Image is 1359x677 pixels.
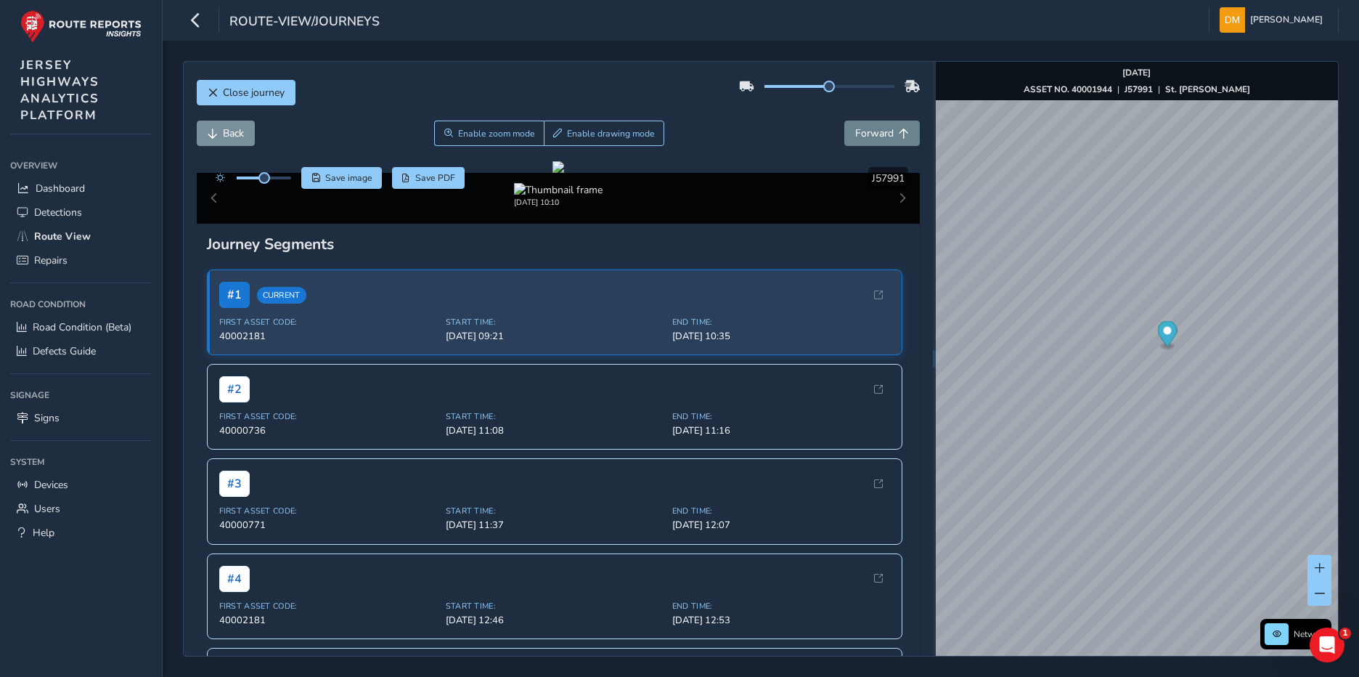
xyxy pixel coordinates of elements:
[10,200,152,224] a: Detections
[219,566,250,592] span: # 4
[34,478,68,492] span: Devices
[1339,628,1351,639] span: 1
[207,234,910,254] div: Journey Segments
[567,128,655,139] span: Enable drawing mode
[325,172,372,184] span: Save image
[458,128,535,139] span: Enable zoom mode
[20,10,142,43] img: rr logo
[223,126,244,140] span: Back
[219,519,437,532] span: 40000771
[223,86,285,100] span: Close journey
[415,172,455,184] span: Save PDF
[446,601,664,612] span: Start Time:
[36,182,85,195] span: Dashboard
[34,254,68,267] span: Repairs
[672,519,890,532] span: [DATE] 12:07
[672,411,890,422] span: End Time:
[446,506,664,516] span: Start Time:
[1157,321,1177,351] div: Map marker
[514,197,603,208] div: [DATE] 10:10
[219,424,437,437] span: 40000736
[219,282,250,308] span: # 1
[197,121,255,146] button: Back
[855,126,894,140] span: Forward
[1220,7,1328,33] button: [PERSON_NAME]
[34,502,60,516] span: Users
[219,471,250,497] span: # 3
[20,57,99,123] span: JERSEY HIGHWAYS ANALYTICS PLATFORM
[1220,7,1245,33] img: diamond-layout
[1122,67,1151,78] strong: [DATE]
[257,287,306,304] span: Current
[10,177,152,200] a: Dashboard
[10,293,152,315] div: Road Condition
[197,80,295,105] button: Close journey
[34,411,60,425] span: Signs
[844,121,920,146] button: Forward
[219,601,437,612] span: First Asset Code:
[514,183,603,197] img: Thumbnail frame
[446,519,664,532] span: [DATE] 11:37
[872,171,905,185] span: J57991
[34,206,82,219] span: Detections
[1294,628,1327,640] span: Network
[672,330,890,343] span: [DATE] 10:35
[10,339,152,363] a: Defects Guide
[1024,84,1112,95] strong: ASSET NO. 40001944
[446,411,664,422] span: Start Time:
[672,506,890,516] span: End Time:
[10,451,152,473] div: System
[434,121,544,146] button: Zoom
[544,121,665,146] button: Draw
[10,384,152,406] div: Signage
[1165,84,1250,95] strong: St. [PERSON_NAME]
[219,376,250,402] span: # 2
[33,320,131,334] span: Road Condition (Beta)
[10,497,152,521] a: Users
[446,330,664,343] span: [DATE] 09:21
[1250,7,1323,33] span: [PERSON_NAME]
[672,424,890,437] span: [DATE] 11:16
[10,521,152,545] a: Help
[219,614,437,627] span: 40002181
[1310,628,1344,662] iframe: Intercom live chat
[1024,84,1250,95] div: | |
[10,315,152,339] a: Road Condition (Beta)
[446,614,664,627] span: [DATE] 12:46
[219,411,437,422] span: First Asset Code:
[219,317,437,328] span: First Asset Code:
[672,614,890,627] span: [DATE] 12:53
[219,506,437,516] span: First Asset Code:
[672,601,890,612] span: End Time:
[229,12,380,33] span: route-view/journeys
[10,224,152,248] a: Route View
[33,526,54,540] span: Help
[10,473,152,497] a: Devices
[10,248,152,272] a: Repairs
[446,424,664,437] span: [DATE] 11:08
[34,230,91,243] span: Route View
[392,167,465,189] button: PDF
[10,155,152,177] div: Overview
[672,317,890,328] span: End Time:
[33,344,96,358] span: Defects Guide
[1125,84,1153,95] strong: J57991
[301,167,382,189] button: Save
[219,330,437,343] span: 40002181
[446,317,664,328] span: Start Time:
[10,406,152,430] a: Signs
